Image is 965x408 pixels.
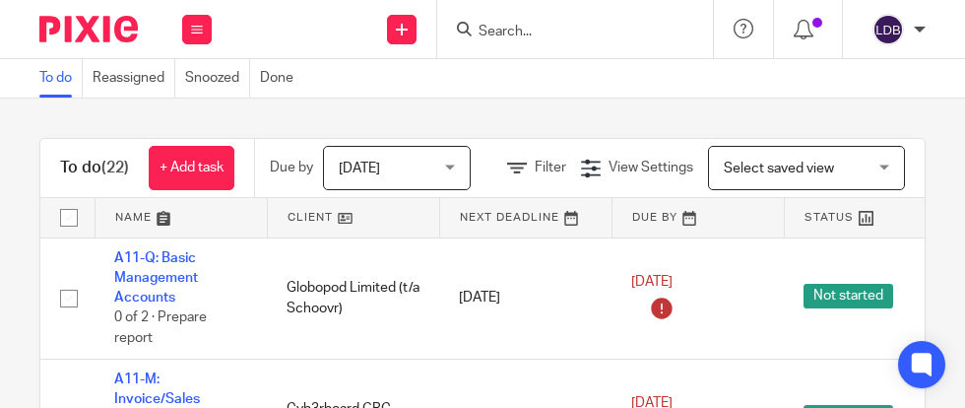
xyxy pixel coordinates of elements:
[114,311,207,346] span: 0 of 2 · Prepare report
[39,59,83,98] a: To do
[270,158,313,177] p: Due by
[477,24,654,41] input: Search
[609,161,693,174] span: View Settings
[339,162,380,175] span: [DATE]
[260,59,303,98] a: Done
[149,146,234,190] a: + Add task
[101,160,129,175] span: (22)
[185,59,250,98] a: Snoozed
[60,158,129,178] h1: To do
[535,161,566,174] span: Filter
[872,14,904,45] img: svg%3E
[39,16,138,42] img: Pixie
[804,284,893,308] span: Not started
[724,162,834,175] span: Select saved view
[267,238,439,359] td: Globopod Limited (t/a Schoovr)
[631,275,673,289] span: [DATE]
[93,59,175,98] a: Reassigned
[439,238,611,359] td: [DATE]
[114,251,198,306] a: A11-Q: Basic Management Accounts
